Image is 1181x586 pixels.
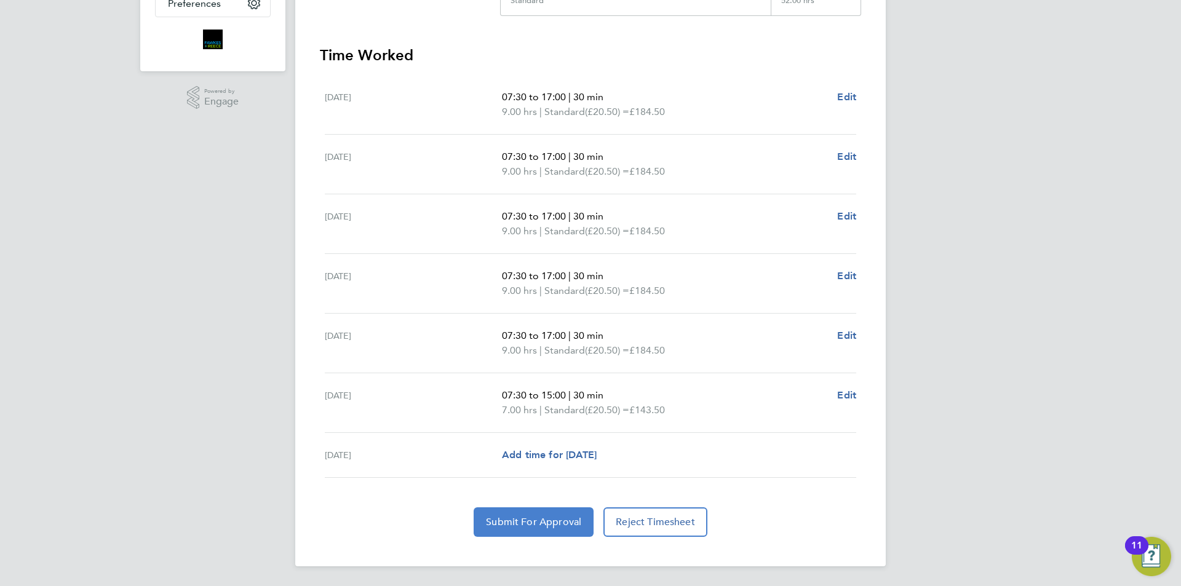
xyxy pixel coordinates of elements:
[585,285,629,296] span: (£20.50) =
[837,269,856,283] a: Edit
[502,151,566,162] span: 07:30 to 17:00
[573,91,603,103] span: 30 min
[502,285,537,296] span: 9.00 hrs
[539,404,542,416] span: |
[502,106,537,117] span: 9.00 hrs
[502,449,597,461] span: Add time for [DATE]
[502,404,537,416] span: 7.00 hrs
[539,165,542,177] span: |
[474,507,594,537] button: Submit For Approval
[837,151,856,162] span: Edit
[629,106,665,117] span: £184.50
[325,388,502,418] div: [DATE]
[325,90,502,119] div: [DATE]
[837,328,856,343] a: Edit
[629,404,665,416] span: £143.50
[502,389,566,401] span: 07:30 to 15:00
[629,344,665,356] span: £184.50
[539,285,542,296] span: |
[837,389,856,401] span: Edit
[325,448,502,462] div: [DATE]
[320,46,861,65] h3: Time Worked
[325,209,502,239] div: [DATE]
[502,330,566,341] span: 07:30 to 17:00
[502,210,566,222] span: 07:30 to 17:00
[585,106,629,117] span: (£20.50) =
[544,164,585,179] span: Standard
[837,90,856,105] a: Edit
[539,225,542,237] span: |
[1132,537,1171,576] button: Open Resource Center, 11 new notifications
[187,86,239,109] a: Powered byEngage
[837,388,856,403] a: Edit
[585,344,629,356] span: (£20.50) =
[1131,545,1142,561] div: 11
[502,91,566,103] span: 07:30 to 17:00
[325,269,502,298] div: [DATE]
[502,448,597,462] a: Add time for [DATE]
[568,210,571,222] span: |
[837,270,856,282] span: Edit
[573,151,603,162] span: 30 min
[568,91,571,103] span: |
[502,344,537,356] span: 9.00 hrs
[203,30,223,49] img: bromak-logo-retina.png
[204,97,239,107] span: Engage
[544,224,585,239] span: Standard
[502,270,566,282] span: 07:30 to 17:00
[585,404,629,416] span: (£20.50) =
[502,225,537,237] span: 9.00 hrs
[603,507,707,537] button: Reject Timesheet
[544,105,585,119] span: Standard
[629,165,665,177] span: £184.50
[204,86,239,97] span: Powered by
[539,344,542,356] span: |
[585,165,629,177] span: (£20.50) =
[837,149,856,164] a: Edit
[573,270,603,282] span: 30 min
[629,225,665,237] span: £184.50
[616,516,695,528] span: Reject Timesheet
[573,389,603,401] span: 30 min
[629,285,665,296] span: £184.50
[568,330,571,341] span: |
[539,106,542,117] span: |
[544,283,585,298] span: Standard
[325,328,502,358] div: [DATE]
[486,516,581,528] span: Submit For Approval
[837,330,856,341] span: Edit
[573,330,603,341] span: 30 min
[568,389,571,401] span: |
[573,210,603,222] span: 30 min
[544,403,585,418] span: Standard
[502,165,537,177] span: 9.00 hrs
[837,91,856,103] span: Edit
[585,225,629,237] span: (£20.50) =
[568,270,571,282] span: |
[155,30,271,49] a: Go to home page
[325,149,502,179] div: [DATE]
[837,210,856,222] span: Edit
[837,209,856,224] a: Edit
[568,151,571,162] span: |
[544,343,585,358] span: Standard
